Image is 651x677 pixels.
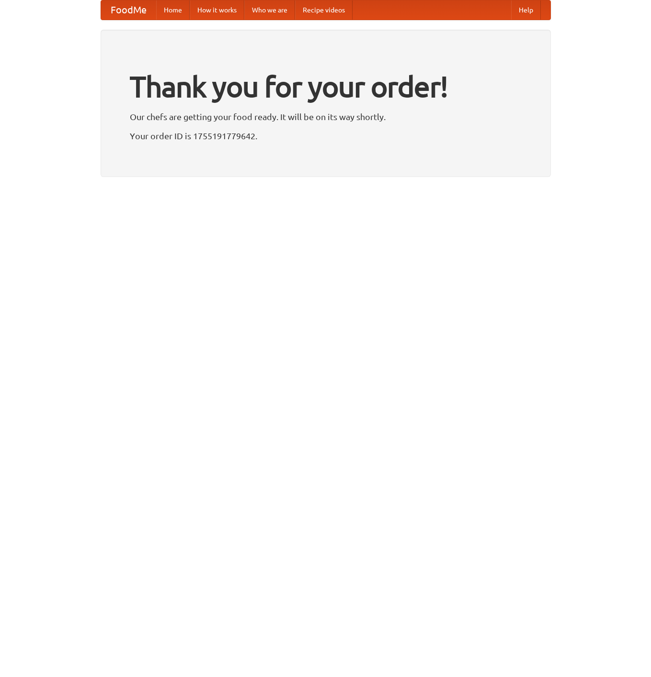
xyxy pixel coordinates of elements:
a: FoodMe [101,0,156,20]
a: Who we are [244,0,295,20]
p: Your order ID is 1755191779642. [130,129,522,143]
h1: Thank you for your order! [130,64,522,110]
a: Home [156,0,190,20]
a: Help [511,0,541,20]
p: Our chefs are getting your food ready. It will be on its way shortly. [130,110,522,124]
a: Recipe videos [295,0,353,20]
a: How it works [190,0,244,20]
